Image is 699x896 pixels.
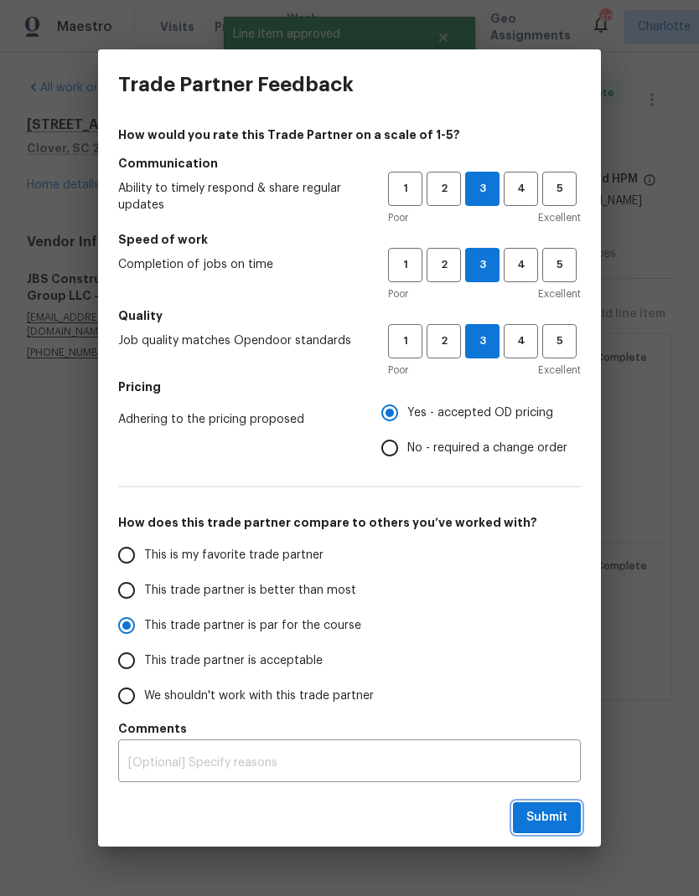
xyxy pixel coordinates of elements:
[544,332,575,351] span: 5
[544,255,575,275] span: 5
[144,652,323,670] span: This trade partner is acceptable
[505,179,536,198] span: 4
[466,332,499,351] span: 3
[538,286,581,302] span: Excellent
[428,179,459,198] span: 2
[118,332,361,349] span: Job quality matches Opendoor standards
[504,324,538,358] button: 4
[118,411,355,428] span: Adhering to the pricing proposed
[466,255,499,275] span: 3
[504,248,538,282] button: 4
[118,514,581,531] h5: How does this trade partner compare to others you’ve worked with?
[407,404,553,422] span: Yes - accepted OD pricing
[118,73,354,96] h3: Trade Partner Feedback
[390,255,421,275] span: 1
[390,332,421,351] span: 1
[504,172,538,206] button: 4
[427,172,461,206] button: 2
[388,172,422,206] button: 1
[427,248,461,282] button: 2
[513,802,581,833] button: Submit
[505,332,536,351] span: 4
[526,807,567,828] span: Submit
[388,248,422,282] button: 1
[118,256,361,273] span: Completion of jobs on time
[505,255,536,275] span: 4
[465,248,500,282] button: 3
[538,209,581,226] span: Excellent
[144,582,356,600] span: This trade partner is better than most
[388,362,408,378] span: Poor
[118,180,361,214] span: Ability to timely respond & share regular updates
[144,617,361,635] span: This trade partner is par for the course
[465,324,500,358] button: 3
[465,172,500,206] button: 3
[144,547,324,564] span: This is my favorite trade partner
[381,395,581,466] div: Pricing
[118,720,581,737] h5: Comments
[428,332,459,351] span: 2
[538,362,581,378] span: Excellent
[118,307,581,324] h5: Quality
[542,248,577,282] button: 5
[428,255,459,275] span: 2
[118,155,581,172] h5: Communication
[542,172,577,206] button: 5
[466,179,499,198] span: 3
[544,179,575,198] span: 5
[144,687,374,705] span: We shouldn't work with this trade partner
[542,324,577,358] button: 5
[388,286,408,302] span: Poor
[407,440,567,457] span: No - required a change order
[427,324,461,358] button: 2
[118,231,581,248] h5: Speed of work
[118,538,581,713] div: How does this trade partner compare to others you’ve worked with?
[118,126,581,143] h4: How would you rate this Trade Partner on a scale of 1-5?
[388,324,422,358] button: 1
[388,209,408,226] span: Poor
[118,378,581,395] h5: Pricing
[390,179,421,198] span: 1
